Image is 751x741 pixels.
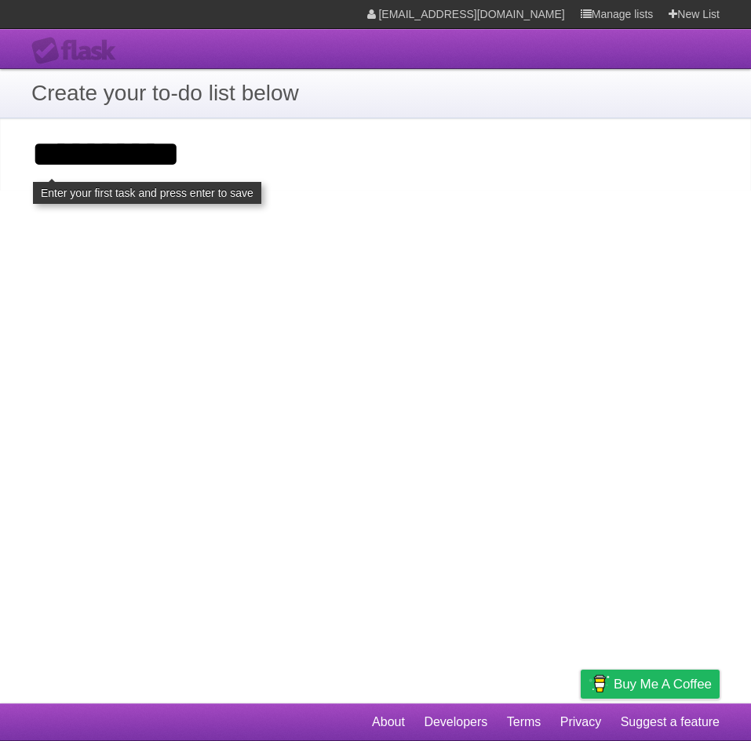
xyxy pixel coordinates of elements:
[560,707,601,737] a: Privacy
[589,670,610,697] img: Buy me a coffee
[372,707,405,737] a: About
[581,670,720,699] a: Buy me a coffee
[31,77,720,110] h1: Create your to-do list below
[621,707,720,737] a: Suggest a feature
[31,37,126,65] div: Flask
[614,670,712,698] span: Buy me a coffee
[424,707,487,737] a: Developers
[507,707,541,737] a: Terms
